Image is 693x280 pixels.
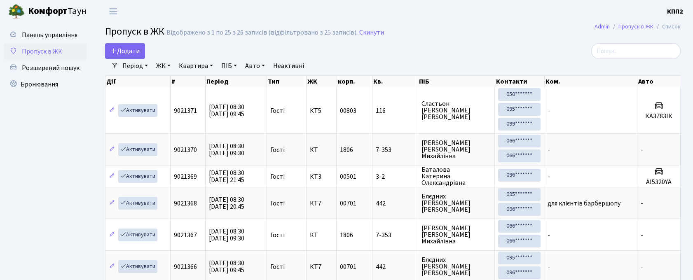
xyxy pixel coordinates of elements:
[4,27,87,43] a: Панель управління
[4,60,87,76] a: Розширений пошук
[548,199,620,208] span: для клієнтів барбершопу
[641,178,677,186] h5: АІ5320YA
[421,140,491,159] span: [PERSON_NAME] [PERSON_NAME] Михайлівна
[548,231,550,240] span: -
[270,59,307,73] a: Неактивні
[174,106,197,115] span: 9021371
[153,59,174,73] a: ЖК
[548,145,550,154] span: -
[545,76,637,87] th: Ком.
[421,166,491,186] span: Баталова Катерина Олександрівна
[174,262,197,271] span: 9021366
[209,168,244,184] span: [DATE] 08:30 [DATE] 21:45
[337,76,372,87] th: корп.
[340,145,353,154] span: 1806
[421,100,491,120] span: Сластьон [PERSON_NAME] [PERSON_NAME]
[174,231,197,240] span: 9021367
[310,107,333,114] span: КТ5
[376,147,414,153] span: 7-353
[4,76,87,93] a: Бронювання
[270,107,285,114] span: Гості
[105,76,171,87] th: Дії
[270,173,285,180] span: Гості
[4,43,87,60] a: Пропуск в ЖК
[582,18,693,35] nav: breadcrumb
[641,231,643,240] span: -
[218,59,240,73] a: ПІБ
[667,7,683,16] a: КПП2
[641,112,677,120] h5: КА3783ІК
[310,173,333,180] span: КТ3
[372,76,418,87] th: Кв.
[421,193,491,213] span: Блєдних [PERSON_NAME] [PERSON_NAME]
[307,76,337,87] th: ЖК
[118,260,157,273] a: Активувати
[174,199,197,208] span: 9021368
[340,172,356,181] span: 00501
[21,80,58,89] span: Бронювання
[118,229,157,241] a: Активувати
[376,200,414,207] span: 442
[22,47,62,56] span: Пропуск в ЖК
[118,170,157,183] a: Активувати
[340,106,356,115] span: 00803
[242,59,268,73] a: Авто
[591,43,681,59] input: Пошук...
[310,232,333,238] span: КТ
[209,195,244,211] span: [DATE] 08:30 [DATE] 20:45
[174,145,197,154] span: 9021370
[119,59,151,73] a: Період
[176,59,216,73] a: Квартира
[209,142,244,158] span: [DATE] 08:30 [DATE] 09:30
[206,76,267,87] th: Період
[270,200,285,207] span: Гості
[105,43,145,59] a: Додати
[166,29,358,37] div: Відображено з 1 по 25 з 26 записів (відфільтровано з 25 записів).
[209,227,244,243] span: [DATE] 08:30 [DATE] 09:30
[103,5,124,18] button: Переключити навігацію
[418,76,495,87] th: ПІБ
[376,264,414,270] span: 442
[421,257,491,276] span: Блєдних [PERSON_NAME] [PERSON_NAME]
[495,76,545,87] th: Контакти
[641,262,643,271] span: -
[376,232,414,238] span: 7-353
[359,29,384,37] a: Скинути
[270,232,285,238] span: Гості
[376,107,414,114] span: 116
[595,22,610,31] a: Admin
[174,172,197,181] span: 9021369
[209,259,244,275] span: [DATE] 08:30 [DATE] 09:45
[105,24,164,39] span: Пропуск в ЖК
[310,264,333,270] span: КТ7
[548,106,550,115] span: -
[171,76,206,87] th: #
[637,76,681,87] th: Авто
[28,5,68,18] b: Комфорт
[548,172,550,181] span: -
[340,199,356,208] span: 00701
[118,143,157,156] a: Активувати
[376,173,414,180] span: 3-2
[270,264,285,270] span: Гості
[618,22,653,31] a: Пропуск в ЖК
[209,103,244,119] span: [DATE] 08:30 [DATE] 09:45
[310,200,333,207] span: КТ7
[28,5,87,19] span: Таун
[641,199,643,208] span: -
[110,47,140,56] span: Додати
[267,76,307,87] th: Тип
[8,3,25,20] img: logo.png
[118,104,157,117] a: Активувати
[22,30,77,40] span: Панель управління
[641,145,643,154] span: -
[421,225,491,245] span: [PERSON_NAME] [PERSON_NAME] Михайлівна
[22,63,80,72] span: Розширений пошук
[118,197,157,210] a: Активувати
[340,231,353,240] span: 1806
[653,22,681,31] li: Список
[270,147,285,153] span: Гості
[310,147,333,153] span: КТ
[340,262,356,271] span: 00701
